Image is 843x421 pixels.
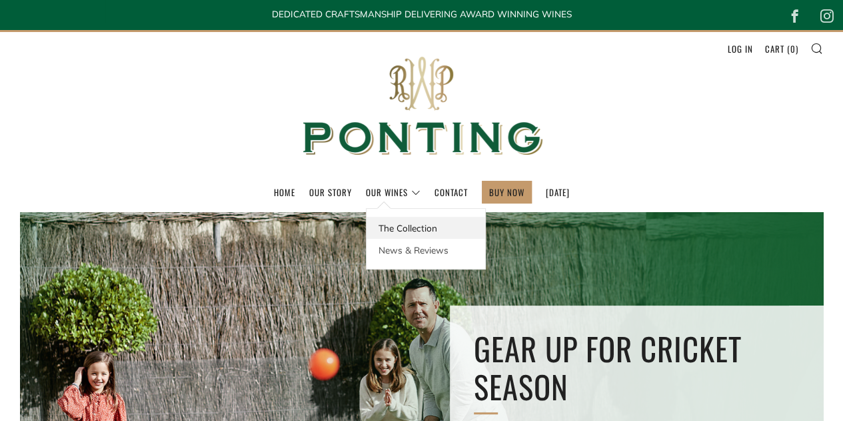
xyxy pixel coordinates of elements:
a: News & Reviews [367,239,485,261]
a: Contact [434,181,468,203]
a: BUY NOW [489,181,524,203]
a: [DATE] [546,181,570,203]
a: Log in [728,38,753,59]
a: Cart (0) [765,38,798,59]
a: Home [274,181,295,203]
img: Ponting Wines [289,32,555,181]
a: The Collection [367,217,485,239]
h2: GEAR UP FOR CRICKET SEASON [474,330,799,406]
a: Our Story [309,181,352,203]
a: Our Wines [366,181,421,203]
span: 0 [790,42,796,55]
